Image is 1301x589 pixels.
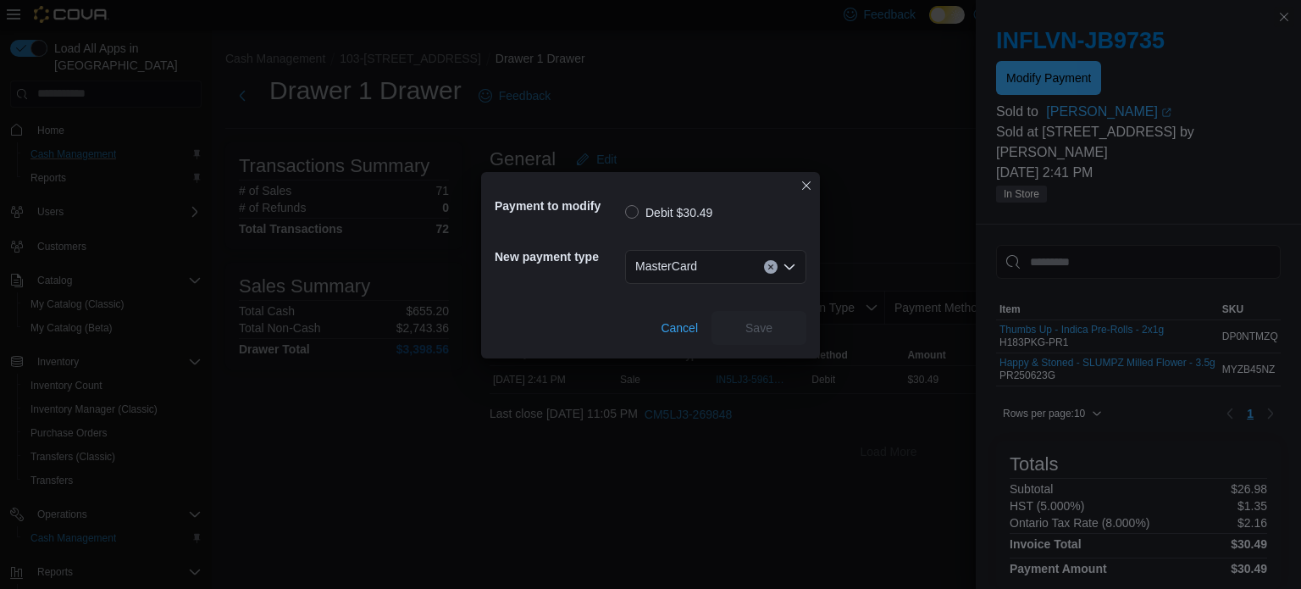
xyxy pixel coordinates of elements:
h5: New payment type [495,240,622,274]
span: Cancel [661,320,698,336]
button: Closes this modal window [796,175,817,196]
button: Open list of options [783,260,796,274]
button: Save [711,311,806,345]
input: Accessible screen reader label [704,257,706,277]
button: Cancel [654,311,705,345]
span: MasterCard [635,256,697,276]
span: Save [745,320,772,336]
label: Debit $30.49 [625,203,712,223]
h5: Payment to modify [495,189,622,223]
button: Clear input [764,260,778,274]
